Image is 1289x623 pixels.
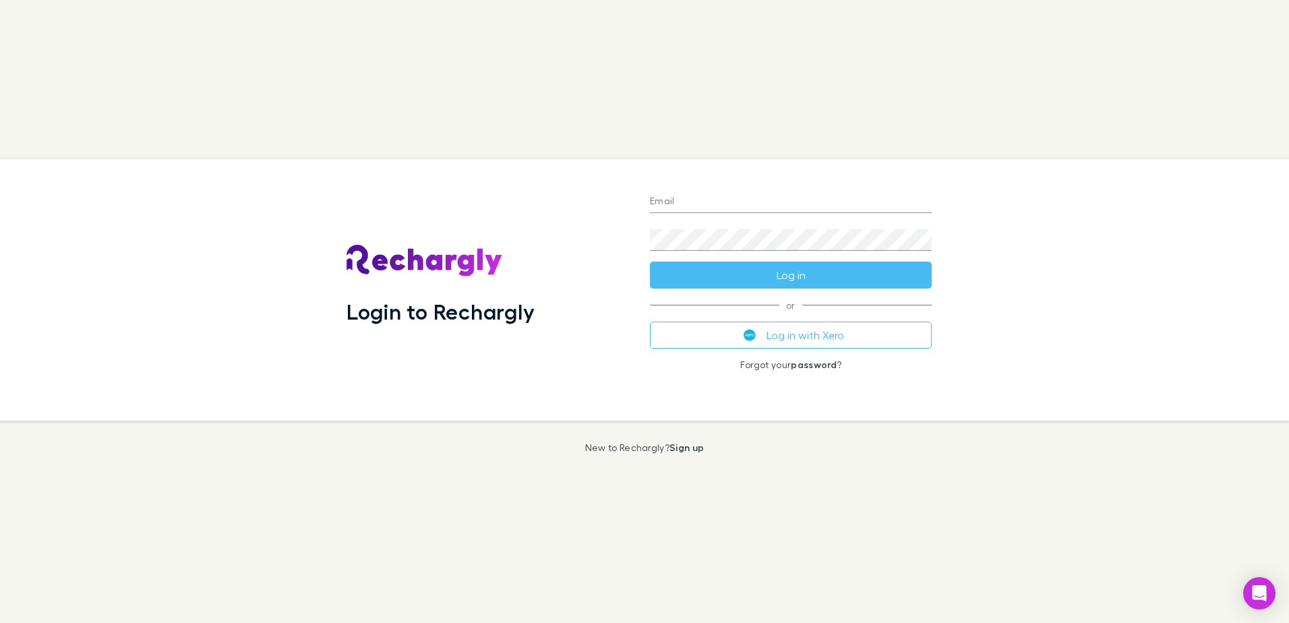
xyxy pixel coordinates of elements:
img: Xero's logo [744,329,756,341]
button: Log in with Xero [650,322,932,349]
a: Sign up [669,442,704,453]
h1: Login to Rechargly [347,299,535,324]
p: New to Rechargly? [585,442,705,453]
button: Log in [650,262,932,289]
p: Forgot your ? [650,359,932,370]
a: password [791,359,837,370]
img: Rechargly's Logo [347,245,503,277]
div: Open Intercom Messenger [1243,577,1276,610]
